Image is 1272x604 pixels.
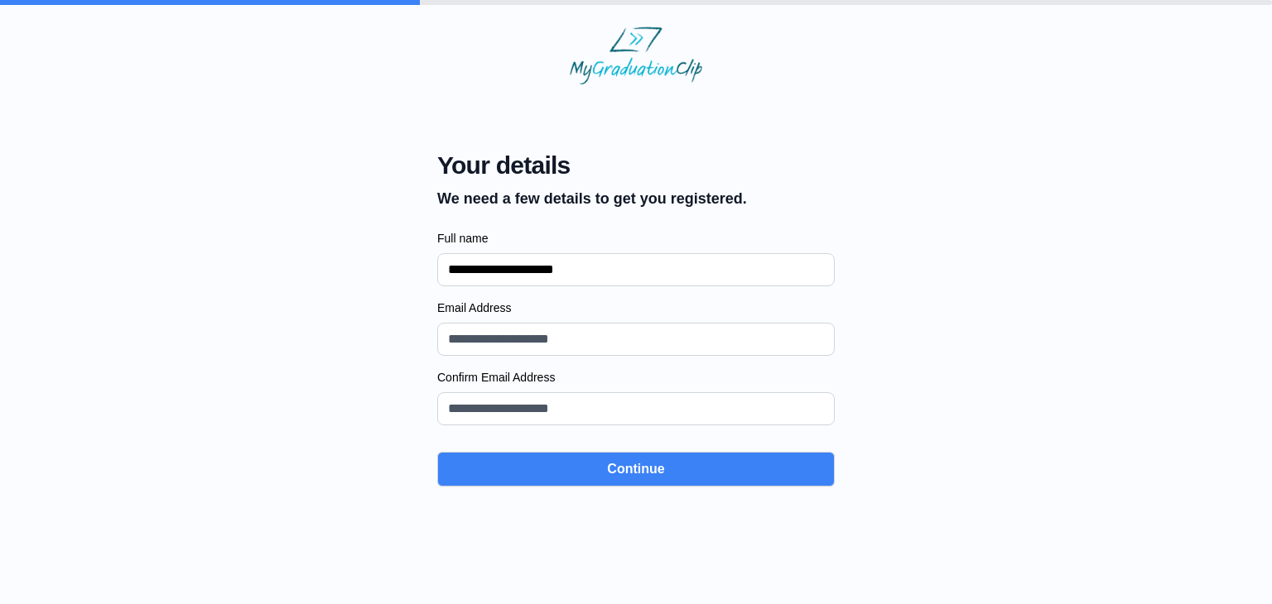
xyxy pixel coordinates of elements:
[437,452,835,487] button: Continue
[437,230,835,247] label: Full name
[437,151,747,180] span: Your details
[570,26,702,84] img: MyGraduationClip
[437,300,835,316] label: Email Address
[437,369,835,386] label: Confirm Email Address
[437,187,747,210] p: We need a few details to get you registered.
